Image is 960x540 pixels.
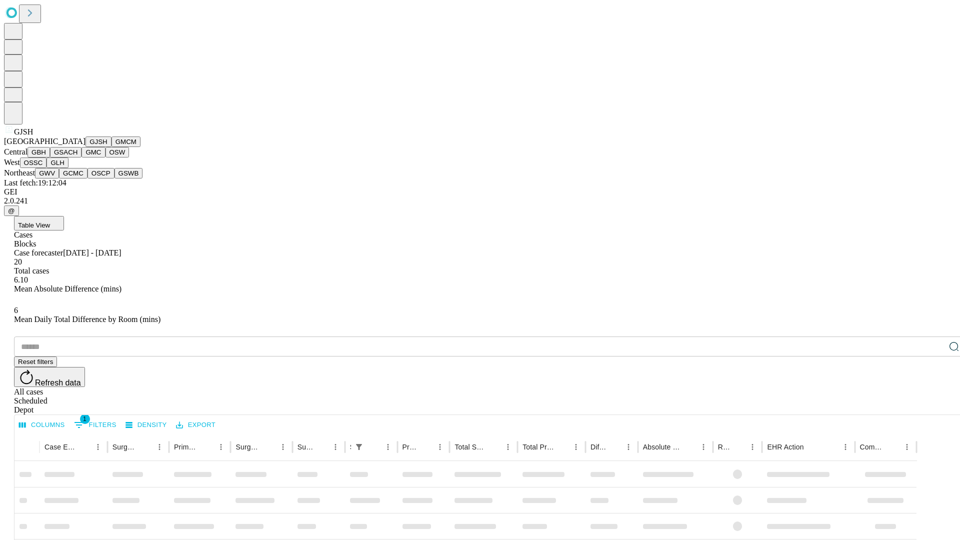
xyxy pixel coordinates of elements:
span: Reset filters [18,358,53,365]
button: Show filters [71,417,119,433]
span: 6 [14,306,18,314]
button: Sort [314,440,328,454]
div: 1 active filter [352,440,366,454]
div: Predicted In Room Duration [402,443,418,451]
button: Show filters [352,440,366,454]
div: Total Scheduled Duration [454,443,486,451]
button: Menu [433,440,447,454]
button: Refresh data [14,367,85,387]
span: Table View [18,221,50,229]
span: Mean Daily Total Difference by Room (mins) [14,315,160,323]
div: GEI [4,187,956,196]
button: Sort [682,440,696,454]
span: [DATE] - [DATE] [63,248,121,257]
button: Sort [138,440,152,454]
span: @ [8,207,15,214]
div: Surgery Name [235,443,260,451]
button: Menu [328,440,342,454]
button: Menu [381,440,395,454]
button: @ [4,205,19,216]
button: GBH [27,147,50,157]
div: Scheduled In Room Duration [350,443,351,451]
span: Northeast [4,168,35,177]
button: Sort [262,440,276,454]
div: EHR Action [767,443,803,451]
button: Menu [838,440,852,454]
span: Case forecaster [14,248,63,257]
span: Central [4,147,27,156]
button: Select columns [16,417,67,433]
button: Sort [419,440,433,454]
button: Menu [745,440,759,454]
span: Mean Absolute Difference (mins) [14,284,121,293]
button: Sort [555,440,569,454]
div: 2.0.241 [4,196,956,205]
button: GMC [81,147,105,157]
span: 20 [14,257,22,266]
div: Difference [590,443,606,451]
button: Reset filters [14,356,57,367]
button: OSSC [20,157,47,168]
div: Total Predicted Duration [522,443,554,451]
button: GSWB [114,168,143,178]
button: Menu [621,440,635,454]
button: Export [173,417,218,433]
button: Menu [696,440,710,454]
span: Last fetch: 19:12:04 [4,178,66,187]
div: Resolved in EHR [718,443,731,451]
button: Menu [276,440,290,454]
button: Menu [569,440,583,454]
button: GJSH [85,136,111,147]
button: GCMC [59,168,87,178]
button: Table View [14,216,64,230]
button: Sort [77,440,91,454]
button: Sort [367,440,381,454]
button: Menu [152,440,166,454]
div: Absolute Difference [643,443,681,451]
button: Menu [214,440,228,454]
button: Density [123,417,169,433]
button: Sort [731,440,745,454]
div: Primary Service [174,443,199,451]
button: Sort [805,440,819,454]
button: Sort [886,440,900,454]
span: Total cases [14,266,49,275]
span: 1 [80,414,90,424]
button: Menu [900,440,914,454]
span: [GEOGRAPHIC_DATA] [4,137,85,145]
span: GJSH [14,127,33,136]
div: Surgery Date [297,443,313,451]
button: OSW [105,147,129,157]
span: West [4,158,20,166]
button: GLH [46,157,68,168]
button: GWV [35,168,59,178]
div: Case Epic Id [44,443,76,451]
div: Surgeon Name [112,443,137,451]
button: OSCP [87,168,114,178]
span: 6.10 [14,275,28,284]
button: Menu [91,440,105,454]
button: Sort [487,440,501,454]
button: Sort [607,440,621,454]
button: Sort [200,440,214,454]
button: GSACH [50,147,81,157]
button: Menu [501,440,515,454]
span: Refresh data [35,378,81,387]
button: GMCM [111,136,140,147]
div: Comments [860,443,885,451]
